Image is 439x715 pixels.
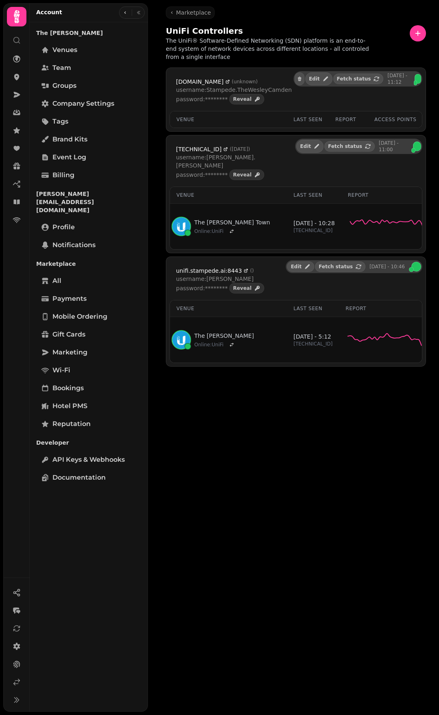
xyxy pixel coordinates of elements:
span: Fetch status [319,264,353,269]
span: Tags [52,117,68,126]
span: Company settings [52,99,114,109]
a: Team [36,60,141,76]
a: Payments [36,291,141,307]
a: Tags [36,113,141,130]
div: Venue [176,192,280,198]
div: Venue [176,116,280,123]
span: Brand Kits [52,135,87,144]
h2: Account [36,8,62,16]
a: Marketplace [166,7,215,19]
a: Bookings [36,380,141,396]
span: Event log [52,152,86,162]
span: Profile [52,222,75,232]
span: ( ) [250,267,254,274]
p: username: Stampede.TheWesleyCamden [176,86,292,94]
span: Fetch status [337,76,371,81]
span: Gift cards [52,330,85,339]
img: unifi [172,217,190,236]
span: Payments [52,294,87,304]
span: Online : UniFi [194,228,224,235]
span: unifi.stampede.ai:8443 [176,267,242,275]
span: [TECHNICAL_ID] [176,145,222,153]
button: Reveal [229,170,264,180]
span: Notifications [52,240,96,250]
span: Reputation [52,419,91,429]
a: Marketing [36,344,141,361]
span: Fetch status [328,144,362,149]
a: Event log [36,149,141,165]
p: [DATE] - 5:12 [293,333,333,341]
span: Billing [52,170,74,180]
span: ( [DATE] ) [230,146,250,152]
p: [DATE] - 10:28 [293,219,335,227]
a: API keys & webhooks [36,452,141,468]
p: [DATE] - 11:00 [376,140,411,153]
button: Edit [305,72,333,85]
p: [TECHNICAL_ID] [293,227,335,234]
span: Mobile ordering [52,312,107,322]
p: [DATE] - 11:12 [384,72,413,85]
a: The [PERSON_NAME] [194,332,254,340]
p: username: [PERSON_NAME].[PERSON_NAME] [176,153,293,170]
button: Edit [296,140,324,153]
a: Gift cards [36,326,141,343]
div: Last seen [293,192,335,198]
div: Last seen [293,305,333,312]
a: Documentation [36,469,141,486]
a: Brand Kits [36,131,141,148]
p: [TECHNICAL_ID] [293,341,333,347]
a: [TECHNICAL_ID]([DATE]) [176,145,250,153]
p: The [PERSON_NAME] [36,26,141,40]
span: Documentation [52,473,106,482]
a: Company settings [36,96,141,112]
span: ( unknown ) [232,78,258,85]
span: [DOMAIN_NAME] [176,78,224,86]
button: Fetch status [315,261,365,272]
h2: UniFi Controllers [166,25,322,37]
span: Groups [52,81,76,91]
p: [PERSON_NAME][EMAIL_ADDRESS][DOMAIN_NAME] [36,187,141,217]
a: Wi-Fi [36,362,141,378]
a: Profile [36,219,141,235]
p: [DATE] - 10:46 [366,263,408,270]
a: Groups [36,78,141,94]
div: Venue [176,305,280,312]
span: Reveal [233,286,252,291]
button: Fetch status [333,74,384,84]
span: Reveal [233,97,252,102]
span: Bookings [52,383,84,393]
button: Edit [287,261,314,272]
div: Last seen [293,116,322,123]
p: Marketplace [36,256,141,271]
a: All [36,273,141,289]
span: Venues [52,45,77,55]
a: Venues [36,42,141,58]
a: Notifications [36,237,141,253]
div: Report [346,305,424,312]
div: Access points [374,116,416,123]
span: Edit [291,264,302,269]
span: Team [52,63,71,73]
span: All [52,276,61,286]
button: Fetch status [324,141,375,152]
a: unifi.stampede.ai:8443() [176,267,254,275]
button: Reveal [229,94,264,104]
span: Marketing [52,348,87,357]
span: Edit [300,144,311,149]
a: [DOMAIN_NAME](unknown) [176,78,258,86]
p: Developer [36,435,141,450]
div: Report [335,116,361,123]
div: Report [348,192,426,198]
a: Mobile ordering [36,309,141,325]
span: Edit [309,76,320,81]
span: Hotel PMS [52,401,87,411]
p: The UniFi® Software-Defined Networking (SDN) platform is an end-to-end system of network devices ... [166,37,374,61]
img: unifi [172,330,190,350]
button: Reveal [229,283,264,293]
span: Marketplace [176,9,211,17]
span: Reveal [233,172,252,177]
a: The [PERSON_NAME] Town [194,218,270,226]
span: Wi-Fi [52,365,70,375]
span: API keys & webhooks [52,455,125,465]
nav: Tabs [30,22,148,712]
